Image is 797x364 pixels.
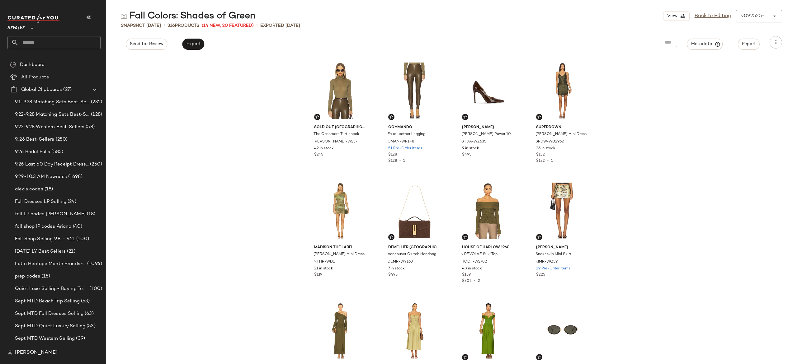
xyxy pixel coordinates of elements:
span: 51 Pre-Order Items [388,146,422,152]
span: 9.26 Bridal Pulls [15,148,50,156]
span: $159 [462,272,471,278]
span: (24) [66,198,76,205]
span: Latin Heritage Month Brands- DO NOT DELETE [15,260,86,268]
span: [PERSON_NAME] [15,349,58,357]
span: [PERSON_NAME] Power 100 Pump [461,132,514,137]
a: Back to Editing [695,12,731,20]
span: Metadata [691,41,719,47]
span: Sept MTD Fall Dresses Selling [15,310,83,317]
img: svg%3e [537,235,541,239]
img: SNYR-WS37_V1.jpg [309,59,372,122]
span: KIMR-WQ39 [535,259,558,265]
span: prep codes [15,273,40,280]
span: [DATE] LY Best Sellers [15,248,66,255]
span: CMAN-WP148 [388,139,414,145]
span: (15) [40,273,50,280]
span: DeMellier [GEOGRAPHIC_DATA] [388,245,441,250]
span: 9..26 Best-Sellers [15,136,54,143]
span: $128 [388,152,397,158]
span: $132 [536,159,545,163]
span: (27) [62,86,72,93]
button: Metadata [687,39,723,50]
button: Send for Review [126,39,167,50]
span: Fall Shop Selling 9.8. - 9.21 [15,236,75,243]
img: HOOF-WS782_V1.jpg [457,180,520,242]
img: DEMR-WY163_V1.jpg [383,180,446,242]
span: $302 [462,279,472,283]
span: [PERSON_NAME] Mini Dress [535,132,587,137]
img: SDER-WD39_V1.jpg [309,300,372,362]
span: Sold Out [GEOGRAPHIC_DATA] [314,125,367,130]
span: MADISON THE LABEL [314,245,367,250]
span: [PERSON_NAME]-WS37 [314,139,357,145]
span: (250) [89,161,102,168]
span: $128 [388,159,397,163]
img: SPDW-WD2962_V1.jpg [531,59,594,122]
span: SPDW-WD2962 [535,139,564,145]
span: Snapshot [DATE] [121,22,161,29]
span: (585) [50,148,63,156]
img: svg%3e [463,355,467,359]
span: (1094) [86,260,102,268]
img: svg%3e [537,355,541,359]
span: Commando [388,125,441,130]
button: Export [182,39,204,50]
span: All Products [21,74,49,81]
span: (53) [80,298,90,305]
span: (63) [83,310,94,317]
span: (39) [75,335,85,342]
span: (232) [90,99,102,106]
span: (100) [75,236,89,243]
img: STUA-WZ635_V1.jpg [457,59,520,122]
img: svg%3e [463,235,467,239]
span: STUA-WZ635 [461,139,486,145]
img: CIAR-WD25_V1.jpg [383,300,446,362]
span: Dashboard [20,61,45,68]
span: $245 [314,152,323,158]
span: Sept MTD Western Selling [15,335,75,342]
span: Report [742,42,756,47]
span: Fall Dresses LP Selling [15,198,66,205]
span: Snakeskin Mini Skirt [535,252,571,257]
span: • [545,159,551,163]
span: 9.26 Last 60 Day Receipt Dresses Selling [15,161,89,168]
span: alexis codes [15,186,43,193]
span: fall shop lP codes Ariana [15,223,72,230]
span: • [163,22,165,29]
span: Sept MTD Quiet Luxury Selling [15,323,85,330]
span: • [472,279,478,283]
span: 21 in stock [314,266,333,272]
img: svg%3e [315,115,319,119]
span: $225 [536,272,545,278]
span: • [397,159,403,163]
span: 9.22-9.28 Matching Sets Best-Sellers [15,111,90,118]
span: Quiet Luxe Selling- Buying Team [15,285,88,292]
img: svg%3e [537,115,541,119]
span: 9.1-9.28 Matching Sets Best-Sellers [15,99,90,106]
span: Faux Leather Legging [388,132,425,137]
span: [PERSON_NAME] Mini Dress [314,252,365,257]
img: CMAN-WP148_V1.jpg [383,59,446,122]
span: (18) [43,186,53,193]
span: (21) [66,248,75,255]
span: 48 in stock [462,266,482,272]
span: HOOF-WS782 [461,259,487,265]
img: svg%3e [121,13,127,19]
span: Vancouver Clutch Handbag [388,252,436,257]
span: (18) [86,211,96,218]
img: cfy_white_logo.C9jOOHJF.svg [7,14,60,23]
div: Fall Colors: Shades of Green [121,10,256,22]
span: Send for Review [130,42,163,47]
span: (14 New, 20 Featured) [202,22,254,29]
span: The Cashmere Turtleneck [314,132,359,137]
span: $495 [462,152,471,158]
img: svg%3e [463,115,467,119]
img: GUCR-WG95_V1.jpg [531,300,594,362]
span: (53) [85,323,96,330]
span: $119 [314,272,322,278]
img: KIMR-WQ39_V1.jpg [531,180,594,242]
span: [PERSON_NAME] [536,245,589,250]
span: 1 [403,159,405,163]
img: svg%3e [10,62,16,68]
span: [PERSON_NAME] [462,125,515,130]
